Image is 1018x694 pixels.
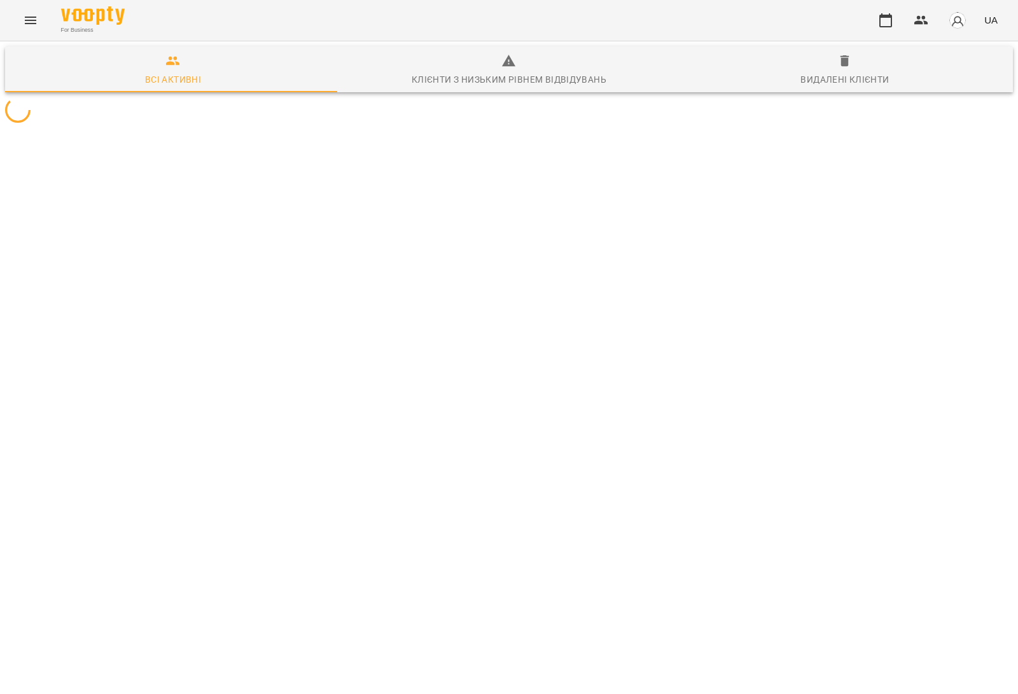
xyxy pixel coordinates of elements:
[61,6,125,25] img: Voopty Logo
[412,72,606,87] div: Клієнти з низьким рівнем відвідувань
[984,13,998,27] span: UA
[979,8,1003,32] button: UA
[145,72,201,87] div: Всі активні
[800,72,889,87] div: Видалені клієнти
[61,26,125,34] span: For Business
[15,5,46,36] button: Menu
[949,11,966,29] img: avatar_s.png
